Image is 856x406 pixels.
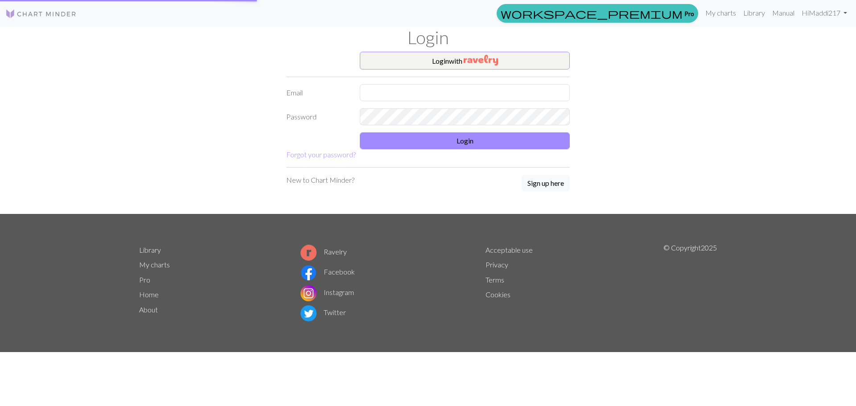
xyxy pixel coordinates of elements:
a: Home [139,290,159,299]
button: Sign up here [522,175,570,192]
img: Ravelry [464,55,498,66]
label: Password [281,108,354,125]
a: Instagram [300,288,354,296]
img: Twitter logo [300,305,317,321]
p: New to Chart Minder? [286,175,354,185]
a: Sign up here [522,175,570,193]
a: Library [139,246,161,254]
img: Instagram logo [300,285,317,301]
a: Pro [497,4,698,23]
a: HiMaddi217 [798,4,851,22]
a: Cookies [486,290,510,299]
a: My charts [702,4,740,22]
a: Terms [486,275,504,284]
img: Ravelry logo [300,245,317,261]
button: Login [360,132,570,149]
label: Email [281,84,354,101]
a: Library [740,4,769,22]
a: Pro [139,275,150,284]
a: Privacy [486,260,508,269]
a: Acceptable use [486,246,533,254]
a: Forgot your password? [286,150,356,159]
h1: Login [134,27,722,48]
a: Twitter [300,308,346,316]
a: Ravelry [300,247,347,256]
a: Facebook [300,267,355,276]
p: © Copyright 2025 [663,242,717,324]
a: Manual [769,4,798,22]
img: Logo [5,8,77,19]
button: Loginwith [360,52,570,70]
iframe: chat widget [819,370,847,397]
img: Facebook logo [300,265,317,281]
span: workspace_premium [501,7,683,20]
a: About [139,305,158,314]
a: My charts [139,260,170,269]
